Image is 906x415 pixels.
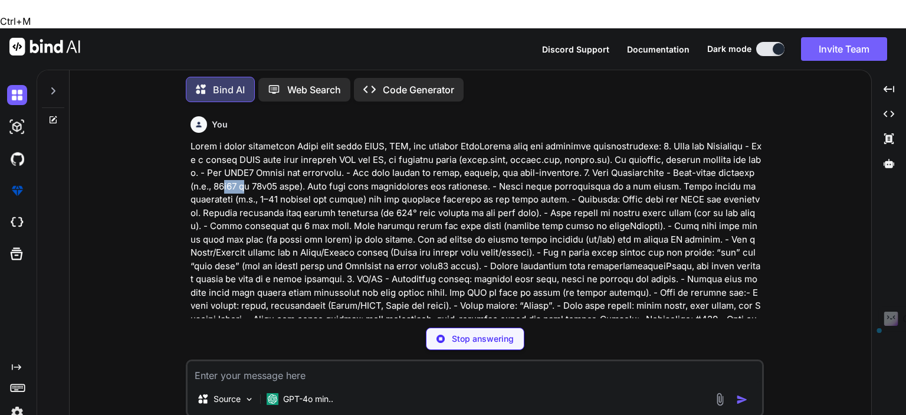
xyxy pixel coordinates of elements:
[542,44,609,54] span: Discord Support
[212,119,228,130] h6: You
[283,393,333,405] p: GPT-4o min..
[213,83,245,97] p: Bind AI
[542,43,609,55] button: Discord Support
[627,43,690,55] button: Documentation
[267,393,278,405] img: GPT-4o mini
[287,83,341,97] p: Web Search
[383,83,454,97] p: Code Generator
[7,117,27,137] img: darkAi-studio
[7,149,27,169] img: githubDark
[244,394,254,404] img: Pick Models
[627,44,690,54] span: Documentation
[7,213,27,233] img: cloudideIcon
[707,43,751,55] span: Dark mode
[713,393,727,406] img: attachment
[801,37,887,61] button: Invite Team
[214,393,241,405] p: Source
[452,333,514,345] p: Stop answering
[7,181,27,201] img: premium
[736,394,748,406] img: icon
[9,38,80,55] img: Bind AI
[7,85,27,105] img: darkChat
